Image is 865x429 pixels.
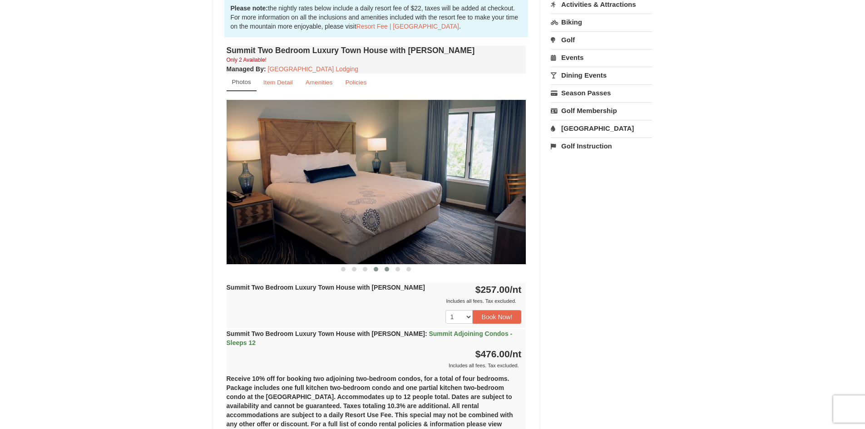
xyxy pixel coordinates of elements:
[257,74,299,91] a: Item Detail
[227,57,267,63] small: Only 2 Available!
[227,296,522,306] div: Includes all fees. Tax excluded.
[551,49,652,66] a: Events
[300,74,339,91] a: Amenities
[551,14,652,30] a: Biking
[339,74,372,91] a: Policies
[231,5,268,12] strong: Please note:
[227,100,526,264] img: 18876286-205-de95851f.png
[227,361,522,370] div: Includes all fees. Tax excluded.
[227,330,513,346] strong: Summit Two Bedroom Luxury Town House with [PERSON_NAME]
[510,349,522,359] span: /nt
[227,284,425,291] strong: Summit Two Bedroom Luxury Town House with [PERSON_NAME]
[345,79,366,86] small: Policies
[227,65,266,73] strong: :
[473,310,522,324] button: Book Now!
[227,74,257,91] a: Photos
[356,23,459,30] a: Resort Fee | [GEOGRAPHIC_DATA]
[475,349,510,359] span: $476.00
[263,79,293,86] small: Item Detail
[551,120,652,137] a: [GEOGRAPHIC_DATA]
[306,79,333,86] small: Amenities
[510,284,522,295] span: /nt
[227,46,526,55] h4: Summit Two Bedroom Luxury Town House with [PERSON_NAME]
[551,84,652,101] a: Season Passes
[551,102,652,119] a: Golf Membership
[227,65,264,73] span: Managed By
[268,65,358,73] a: [GEOGRAPHIC_DATA] Lodging
[551,138,652,154] a: Golf Instruction
[232,79,251,85] small: Photos
[551,31,652,48] a: Golf
[425,330,427,337] span: :
[551,67,652,84] a: Dining Events
[475,284,522,295] strong: $257.00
